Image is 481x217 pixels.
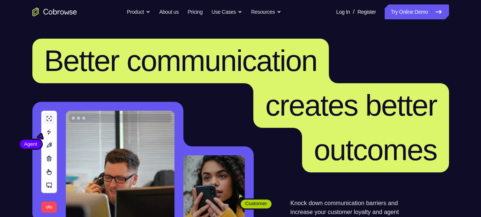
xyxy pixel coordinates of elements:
[127,4,150,19] button: Product
[353,7,355,16] span: /
[212,4,242,19] button: Use Cases
[385,4,449,19] a: Try Online Demo
[336,4,350,19] a: Log In
[44,44,317,77] span: Better communication
[159,4,179,19] a: About us
[357,4,376,19] a: Register
[32,7,77,16] a: Go to the home page
[265,89,437,122] span: creates better
[251,4,281,19] button: Resources
[187,4,202,19] a: Pricing
[314,133,437,166] span: outcomes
